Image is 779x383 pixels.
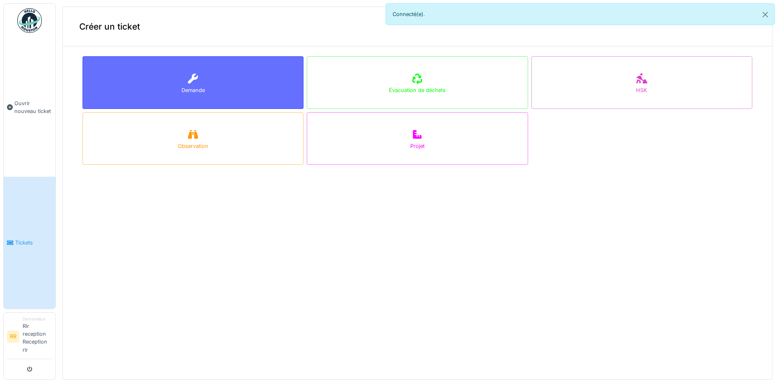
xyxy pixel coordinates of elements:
div: Projet [410,142,425,150]
li: RR [7,330,19,343]
a: RR DemandeurRlr reception Reception rlr [7,316,52,359]
div: HSK [636,86,647,94]
span: Ouvrir nouveau ticket [14,99,52,115]
a: Ouvrir nouveau ticket [4,37,55,177]
img: Badge_color-CXgf-gQk.svg [17,8,42,33]
a: Tickets [4,177,55,308]
div: Observation [178,142,208,150]
div: Évacuation de déchets [389,86,446,94]
div: Créer un ticket [63,7,772,46]
div: Demande [182,86,205,94]
div: Connecté(e). [386,3,775,25]
li: Rlr reception Reception rlr [23,316,52,357]
div: Demandeur [23,316,52,322]
span: Tickets [15,239,52,247]
button: Close [756,4,774,25]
